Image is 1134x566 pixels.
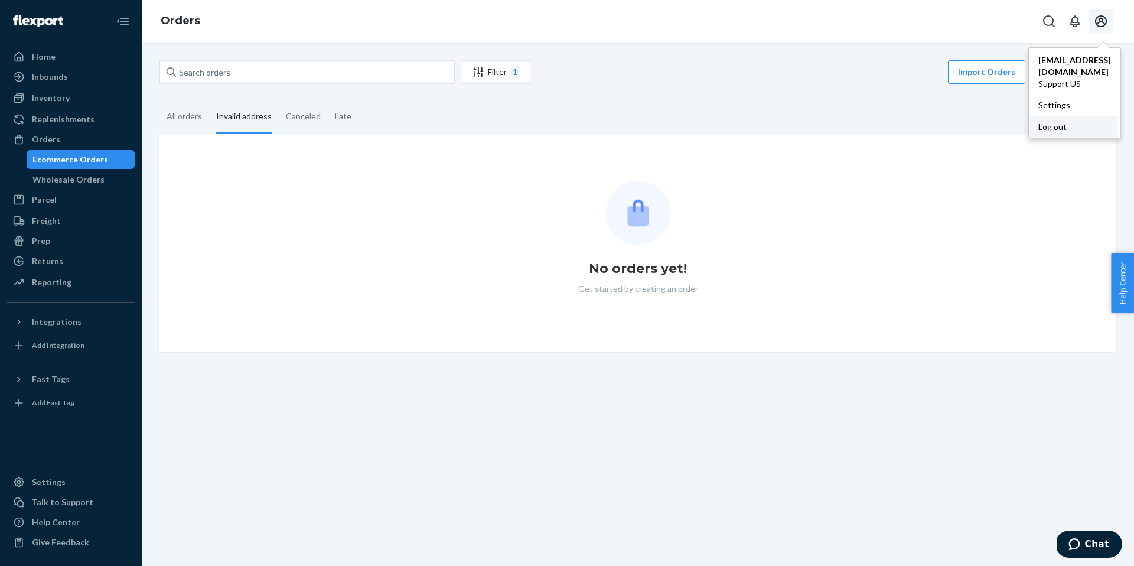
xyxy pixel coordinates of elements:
div: Talk to Support [32,496,93,508]
div: Canceled [286,101,321,132]
div: Home [32,51,56,63]
div: Returns [32,255,63,267]
button: Talk to Support [7,493,135,512]
a: [EMAIL_ADDRESS][DOMAIN_NAME]Support US [1029,50,1120,95]
div: Wholesale Orders [32,174,105,186]
div: Filter [462,65,530,79]
button: Open notifications [1063,9,1087,33]
div: Freight [32,215,61,227]
div: Inbounds [32,71,68,83]
a: Freight [7,212,135,230]
div: Integrations [32,316,82,328]
span: [EMAIL_ADDRESS][DOMAIN_NAME] [1038,54,1111,78]
div: Replenishments [32,113,94,125]
a: Reporting [7,273,135,292]
a: Home [7,47,135,66]
div: Fast Tags [32,373,70,385]
button: Integrations [7,313,135,331]
a: Orders [161,14,200,27]
a: Orders [7,130,135,149]
div: Add Integration [32,340,84,350]
button: Fast Tags [7,370,135,389]
a: Settings [1029,95,1120,116]
button: Close Navigation [111,9,135,33]
button: Help Center [1111,253,1134,313]
a: Add Fast Tag [7,393,135,412]
button: Give Feedback [7,533,135,552]
div: Invalid address [216,101,272,134]
div: All orders [167,101,202,132]
div: Give Feedback [32,536,89,548]
div: Parcel [32,194,57,206]
button: Import Orders [948,60,1025,84]
p: Get started by creating an order [578,283,698,295]
iframe: Opens a widget where you can chat to one of our agents [1057,531,1122,560]
span: Support US [1038,78,1111,90]
div: Late [335,101,351,132]
img: Empty list [606,181,670,245]
a: Ecommerce Orders [27,150,135,169]
a: Prep [7,232,135,251]
a: Inventory [7,89,135,108]
div: Reporting [32,277,71,288]
div: 1 [510,65,520,79]
input: Search orders [159,60,455,84]
a: Parcel [7,190,135,209]
button: Log out [1029,116,1117,138]
button: Open account menu [1089,9,1113,33]
a: Add Integration [7,336,135,355]
a: Returns [7,252,135,271]
div: Orders [32,134,60,145]
div: Help Center [32,516,80,528]
ol: breadcrumbs [151,4,210,38]
h1: No orders yet! [589,259,687,278]
div: Add Fast Tag [32,398,74,408]
div: Prep [32,235,50,247]
div: Inventory [32,92,70,104]
a: Settings [7,473,135,492]
a: Wholesale Orders [27,170,135,189]
img: Flexport logo [13,15,63,27]
a: Help Center [7,513,135,532]
a: Inbounds [7,67,135,86]
button: Filter [462,60,530,84]
button: Open Search Box [1037,9,1061,33]
a: Replenishments [7,110,135,129]
div: Settings [32,476,66,488]
div: Ecommerce Orders [32,154,108,165]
